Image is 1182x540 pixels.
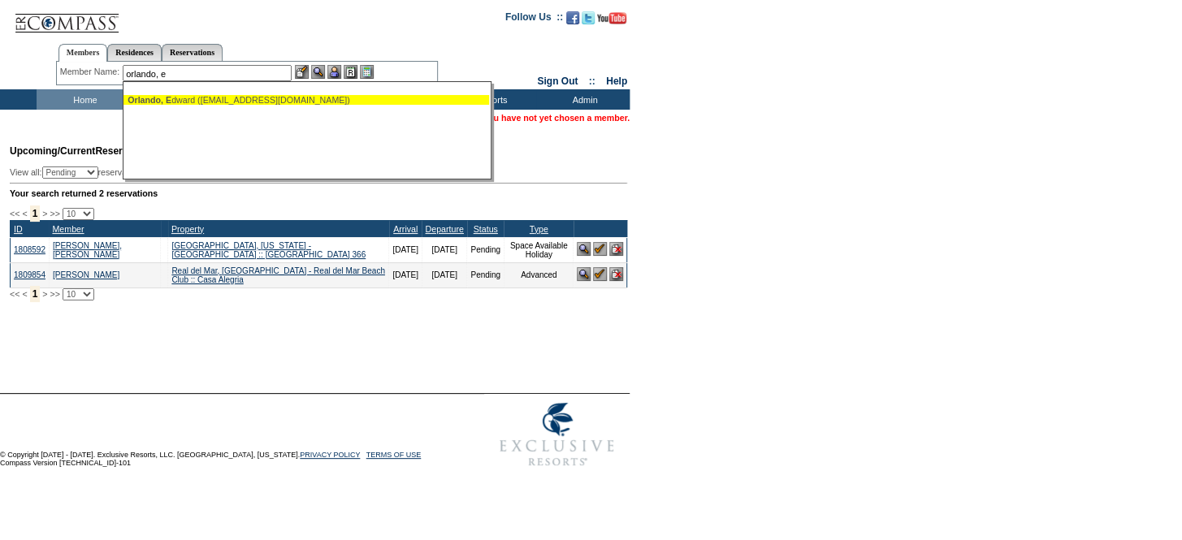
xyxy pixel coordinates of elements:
a: [PERSON_NAME] [53,270,119,279]
a: [GEOGRAPHIC_DATA], [US_STATE] - [GEOGRAPHIC_DATA] :: [GEOGRAPHIC_DATA] 366 [171,241,366,259]
img: b_calculator.gif [360,65,374,79]
a: Arrival [393,224,418,234]
td: Admin [536,89,630,110]
a: Real del Mar, [GEOGRAPHIC_DATA] - Real del Mar Beach Club :: Casa Alegria [171,266,385,284]
span: >> [50,289,59,299]
span: You have not yet chosen a member. [483,113,630,123]
img: Reservations [344,65,357,79]
a: Help [606,76,627,87]
span: 1 [30,205,41,222]
img: Follow us on Twitter [582,11,595,24]
img: Impersonate [327,65,341,79]
img: Become our fan on Facebook [566,11,579,24]
a: Sign Out [537,76,578,87]
span: > [42,289,47,299]
span: 1 [30,286,41,302]
span: < [22,209,27,218]
a: ID [14,224,23,234]
td: [DATE] [389,237,422,262]
span: << [10,289,19,299]
a: Member [52,224,84,234]
a: Departure [425,224,463,234]
span: < [22,289,27,299]
td: [DATE] [422,262,466,287]
img: Cancel Reservation [609,267,623,281]
div: dward ([EMAIL_ADDRESS][DOMAIN_NAME]) [128,95,485,105]
a: TERMS OF USE [366,451,422,459]
img: View Reservation [577,267,591,281]
div: Member Name: [60,65,123,79]
a: Become our fan on Facebook [566,16,579,26]
td: [DATE] [422,237,466,262]
td: Space Available Holiday [504,237,573,262]
td: Pending [467,237,504,262]
img: Confirm Reservation [593,267,607,281]
a: Subscribe to our YouTube Channel [597,16,626,26]
span: > [42,209,47,218]
td: Home [37,89,130,110]
a: Follow us on Twitter [582,16,595,26]
img: Exclusive Resorts [484,394,630,475]
a: Property [171,224,204,234]
td: [DATE] [389,262,422,287]
span: >> [50,209,59,218]
img: Confirm Reservation [593,242,607,256]
td: Advanced [504,262,573,287]
div: Your search returned 2 reservations [10,188,627,198]
a: Type [530,224,548,234]
td: Pending [467,262,504,287]
a: [PERSON_NAME], [PERSON_NAME] [53,241,122,259]
a: 1809854 [14,270,45,279]
img: Cancel Reservation [609,242,623,256]
img: View Reservation [577,242,591,256]
a: Members [58,44,108,62]
span: Orlando, E [128,95,171,105]
a: 1808592 [14,245,45,254]
img: b_edit.gif [295,65,309,79]
span: << [10,209,19,218]
span: Upcoming/Current [10,145,95,157]
a: Residences [107,44,162,61]
img: View [311,65,325,79]
div: View all: reservations owned by: [10,166,413,179]
a: PRIVACY POLICY [300,451,360,459]
img: Subscribe to our YouTube Channel [597,12,626,24]
a: Status [474,224,498,234]
span: :: [589,76,595,87]
td: Follow Us :: [505,10,563,29]
a: Reservations [162,44,223,61]
span: Reservations [10,145,157,157]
